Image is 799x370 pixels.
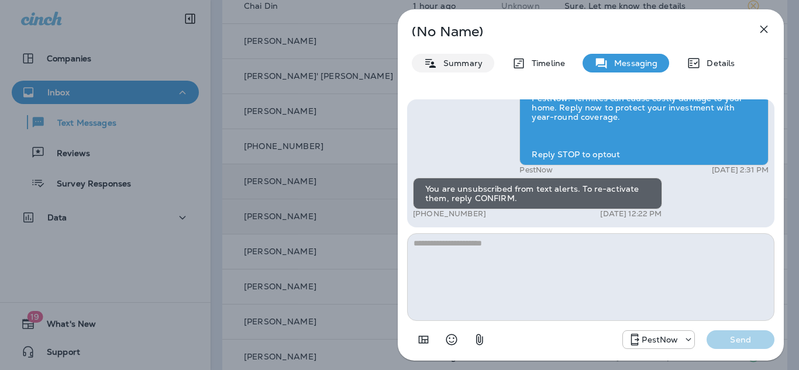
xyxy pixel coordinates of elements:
[412,328,435,351] button: Add in a premade template
[608,58,657,68] p: Messaging
[519,165,553,175] p: PestNow
[440,328,463,351] button: Select an emoji
[519,87,769,165] div: PestNow: Termites can cause costly damage to your home. Reply now to protect your investment with...
[642,335,678,344] p: PestNow
[413,178,662,209] div: You are unsubscribed from text alerts. To re-activate them, reply CONFIRM.
[438,58,483,68] p: Summary
[412,27,731,36] p: (No Name)
[600,209,662,219] p: [DATE] 12:22 PM
[526,58,565,68] p: Timeline
[413,209,486,219] p: [PHONE_NUMBER]
[712,165,769,175] p: [DATE] 2:31 PM
[623,333,694,347] div: +1 (703) 691-5149
[701,58,735,68] p: Details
